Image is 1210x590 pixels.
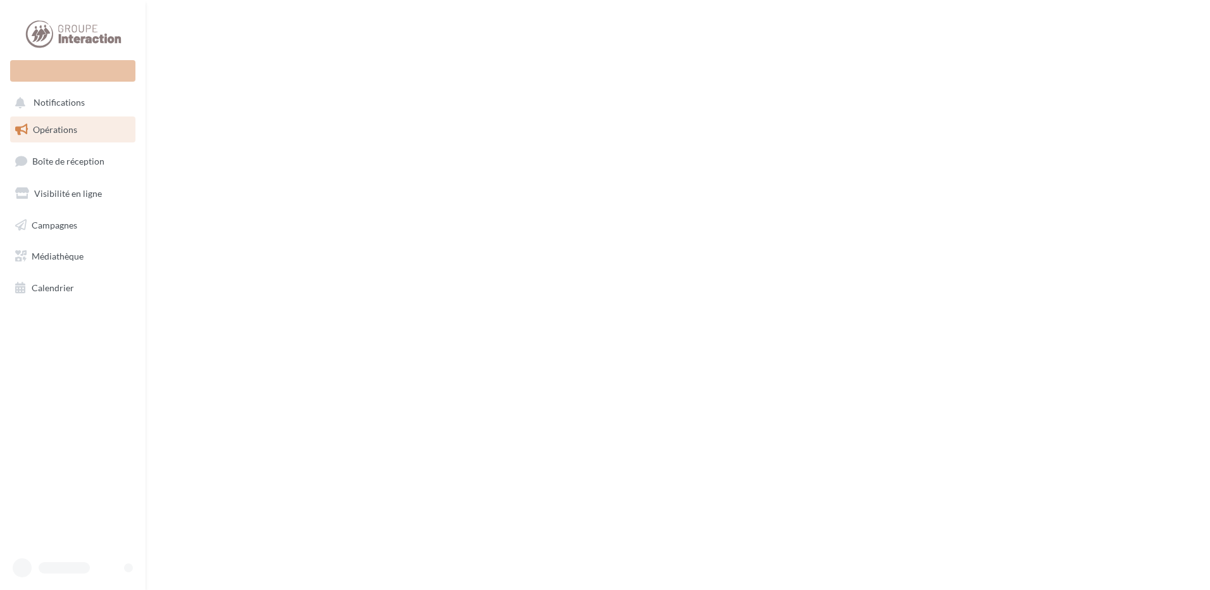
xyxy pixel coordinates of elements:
[32,282,74,293] span: Calendrier
[32,251,84,261] span: Médiathèque
[10,60,135,82] div: Nouvelle campagne
[8,243,138,270] a: Médiathèque
[33,124,77,135] span: Opérations
[32,156,104,166] span: Boîte de réception
[34,188,102,199] span: Visibilité en ligne
[8,180,138,207] a: Visibilité en ligne
[34,97,85,108] span: Notifications
[8,147,138,175] a: Boîte de réception
[8,275,138,301] a: Calendrier
[8,212,138,239] a: Campagnes
[8,116,138,143] a: Opérations
[32,219,77,230] span: Campagnes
